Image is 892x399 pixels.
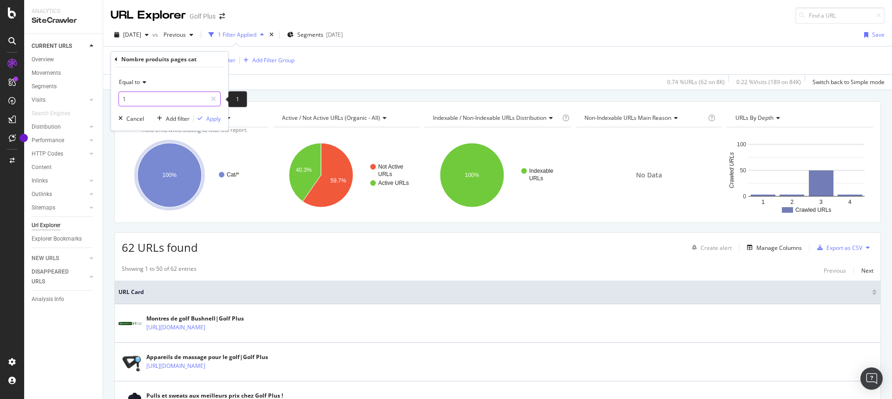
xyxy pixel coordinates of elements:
[32,82,57,92] div: Segments
[111,27,152,42] button: [DATE]
[163,172,177,178] text: 100%
[667,78,725,86] div: 0.74 % URLs ( 62 on 8K )
[32,68,61,78] div: Movements
[32,203,55,213] div: Sitemaps
[529,168,553,174] text: Indexable
[32,95,46,105] div: Visits
[32,136,64,145] div: Performance
[295,167,311,173] text: 40.3%
[121,55,197,63] div: Nombre produits pages cat
[123,31,141,39] span: 2025 Jun. 6th
[32,82,96,92] a: Segments
[228,91,247,107] div: 1
[735,114,774,122] span: URLs by Depth
[740,167,747,174] text: 50
[32,267,79,287] div: DISAPPEARED URLS
[688,240,732,255] button: Create alert
[32,176,87,186] a: Inlinks
[280,111,412,125] h4: Active / Not Active URLs
[118,288,870,296] span: URL Card
[122,135,267,216] svg: A chart.
[32,190,52,199] div: Outlinks
[32,136,87,145] a: Performance
[32,15,95,26] div: SiteCrawler
[813,240,862,255] button: Export as CSV
[737,141,746,148] text: 100
[330,177,346,184] text: 59.7%
[218,31,256,39] div: 1 Filter Applied
[736,78,801,86] div: 0.22 % Visits ( 189 on 84K )
[32,267,87,287] a: DISAPPEARED URLS
[146,323,205,332] a: [URL][DOMAIN_NAME]
[32,254,59,263] div: NEW URLS
[32,41,72,51] div: CURRENT URLS
[32,109,79,118] a: Search Engines
[378,180,409,186] text: Active URLs
[206,115,221,123] div: Apply
[227,171,239,178] text: Cat/*
[824,267,846,275] div: Previous
[583,111,707,125] h4: Non-Indexable URLs Main Reason
[826,244,862,252] div: Export as CSV
[424,135,570,216] svg: A chart.
[32,254,87,263] a: NEW URLS
[860,27,885,42] button: Save
[205,27,268,42] button: 1 Filter Applied
[268,30,275,39] div: times
[118,322,142,325] img: main image
[273,135,419,216] svg: A chart.
[32,163,52,172] div: Content
[584,114,671,122] span: Non-Indexable URLs Main Reason
[32,176,48,186] div: Inlinks
[762,199,765,205] text: 1
[32,149,63,159] div: HTTP Codes
[32,294,96,304] a: Analysis Info
[32,41,87,51] a: CURRENT URLS
[122,240,198,255] span: 62 URLs found
[152,31,160,39] span: vs
[160,27,197,42] button: Previous
[115,114,144,123] button: Cancel
[32,109,70,118] div: Search Engines
[32,122,61,132] div: Distribution
[283,27,347,42] button: Segments[DATE]
[32,68,96,78] a: Movements
[861,267,873,275] div: Next
[111,7,186,23] div: URL Explorer
[146,314,244,323] div: Montres de golf Bushnell|Golf Plus
[190,12,216,21] div: Golf Plus
[820,199,823,205] text: 3
[146,353,268,361] div: Appareils de massage pour le golf|Golf Plus
[32,221,96,230] a: Url Explorer
[166,115,190,123] div: Add filter
[433,114,546,122] span: Indexable / Non-Indexable URLs distribution
[126,115,144,123] div: Cancel
[146,361,205,371] a: [URL][DOMAIN_NAME]
[813,78,885,86] div: Switch back to Simple mode
[32,163,96,172] a: Content
[32,203,87,213] a: Sitemaps
[756,244,802,252] div: Manage Columns
[701,244,732,252] div: Create alert
[636,170,662,180] span: No Data
[861,265,873,276] button: Next
[743,242,802,253] button: Manage Columns
[791,199,794,205] text: 2
[122,265,197,276] div: Showing 1 to 50 of 62 entries
[860,367,883,390] div: Open Intercom Messenger
[734,111,865,125] h4: URLs by Depth
[795,7,885,24] input: Find a URL
[32,190,87,199] a: Outlinks
[326,31,343,39] div: [DATE]
[529,175,543,182] text: URLs
[119,78,140,86] span: Equal to
[32,294,64,304] div: Analysis Info
[872,31,885,39] div: Save
[729,152,735,188] text: Crawled URLs
[20,134,28,142] div: Tooltip anchor
[727,135,872,216] svg: A chart.
[153,114,190,123] button: Add filter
